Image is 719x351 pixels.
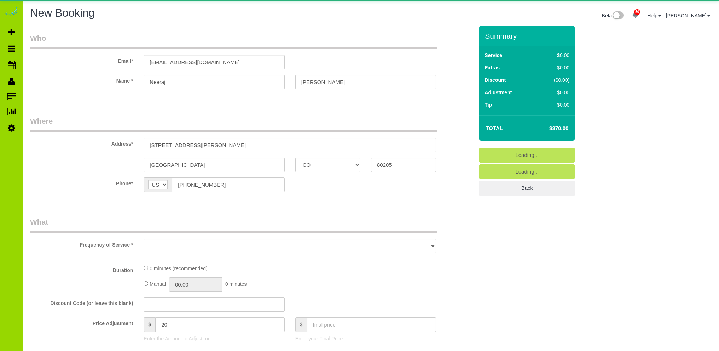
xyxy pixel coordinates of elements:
span: $ [144,317,155,332]
span: 0 minutes [225,281,247,287]
a: Back [479,181,575,196]
div: $0.00 [539,52,569,59]
input: Phone* [172,177,284,192]
input: final price [307,317,436,332]
div: ($0.00) [539,77,569,84]
legend: What [30,217,437,233]
input: First Name* [144,75,284,89]
label: Address* [25,138,138,147]
label: Phone* [25,177,138,187]
input: City* [144,158,284,172]
label: Extras [485,64,500,71]
span: $ [295,317,307,332]
input: Last Name* [295,75,436,89]
label: Adjustment [485,89,512,96]
h4: $370.00 [528,125,568,131]
label: Name * [25,75,138,84]
legend: Where [30,116,437,132]
strong: Total [486,125,503,131]
div: $0.00 [539,64,569,71]
h3: Summary [485,32,571,40]
label: Duration [25,264,138,274]
iframe: Intercom live chat [695,327,712,344]
legend: Who [30,33,437,49]
label: Service [485,52,502,59]
p: Enter your Final Price [295,335,436,342]
label: Discount [485,77,506,84]
img: New interface [612,11,624,21]
span: 50 [634,9,640,15]
div: $0.00 [539,101,569,108]
a: Help [647,13,661,18]
label: Price Adjustment [25,317,138,327]
input: Email* [144,55,284,69]
span: New Booking [30,7,95,19]
img: Automaid Logo [4,7,18,17]
p: Enter the Amount to Adjust, or [144,335,284,342]
label: Frequency of Service * [25,239,138,248]
input: Zip Code* [371,158,436,172]
span: 0 minutes (recommended) [150,266,207,271]
a: Beta [602,13,624,18]
a: 50 [628,7,642,23]
a: [PERSON_NAME] [666,13,710,18]
span: Manual [150,281,166,287]
label: Tip [485,101,492,108]
label: Discount Code (or leave this blank) [25,297,138,307]
label: Email* [25,55,138,64]
div: $0.00 [539,89,569,96]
